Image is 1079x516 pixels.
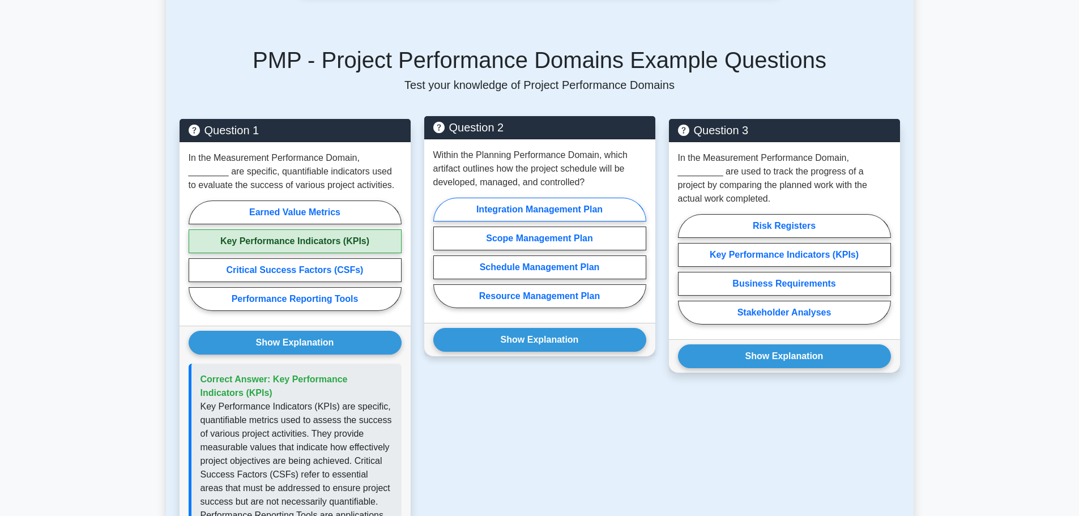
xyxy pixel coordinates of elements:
label: Earned Value Metrics [189,201,402,224]
button: Show Explanation [433,328,646,352]
button: Show Explanation [678,344,891,368]
label: Resource Management Plan [433,284,646,308]
p: Test your knowledge of Project Performance Domains [180,78,900,92]
label: Performance Reporting Tools [189,287,402,311]
label: Critical Success Factors (CSFs) [189,258,402,282]
label: Key Performance Indicators (KPIs) [678,243,891,267]
p: In the Measurement Performance Domain, ________ are specific, quantifiable indicators used to eva... [189,151,402,192]
span: Correct Answer: Key Performance Indicators (KPIs) [201,374,348,398]
label: Schedule Management Plan [433,255,646,279]
label: Key Performance Indicators (KPIs) [189,229,402,253]
h5: Question 3 [678,123,891,137]
h5: PMP - Project Performance Domains Example Questions [180,46,900,74]
label: Risk Registers [678,214,891,238]
label: Integration Management Plan [433,198,646,221]
button: Show Explanation [189,331,402,355]
p: Within the Planning Performance Domain, which artifact outlines how the project schedule will be ... [433,148,646,189]
label: Business Requirements [678,272,891,296]
p: In the Measurement Performance Domain, _________ are used to track the progress of a project by c... [678,151,891,206]
h5: Question 2 [433,121,646,134]
label: Stakeholder Analyses [678,301,891,325]
h5: Question 1 [189,123,402,137]
label: Scope Management Plan [433,227,646,250]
